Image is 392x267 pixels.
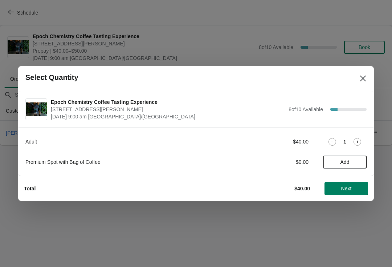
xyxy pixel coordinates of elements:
[25,138,227,145] div: Adult
[24,186,36,191] strong: Total
[343,138,346,145] strong: 1
[25,158,227,166] div: Premium Spot with Bag of Coffee
[289,106,323,112] span: 8 of 10 Available
[26,102,47,117] img: Epoch Chemistry Coffee Tasting Experience | 400 St. George St, Moncton, NB, Canada | September 28...
[341,186,352,191] span: Next
[51,98,285,106] span: Epoch Chemistry Coffee Tasting Experience
[356,72,369,85] button: Close
[241,158,309,166] div: $0.00
[241,138,309,145] div: $40.00
[51,113,285,120] span: [DATE] 9:00 am [GEOGRAPHIC_DATA]/[GEOGRAPHIC_DATA]
[294,186,310,191] strong: $40.00
[51,106,285,113] span: [STREET_ADDRESS][PERSON_NAME]
[323,155,367,169] button: Add
[340,159,350,165] span: Add
[25,73,78,82] h2: Select Quantity
[324,182,368,195] button: Next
